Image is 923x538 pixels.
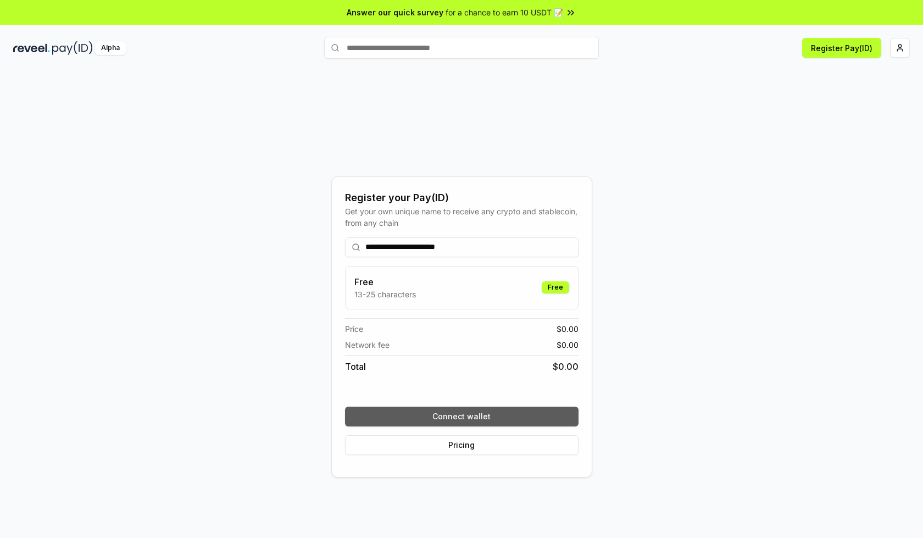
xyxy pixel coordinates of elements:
button: Connect wallet [345,407,579,426]
img: reveel_dark [13,41,50,55]
div: Get your own unique name to receive any crypto and stablecoin, from any chain [345,206,579,229]
img: pay_id [52,41,93,55]
button: Register Pay(ID) [802,38,881,58]
span: $ 0.00 [553,360,579,373]
h3: Free [354,275,416,289]
span: for a chance to earn 10 USDT 📝 [446,7,563,18]
p: 13-25 characters [354,289,416,300]
span: Total [345,360,366,373]
div: Free [542,281,569,293]
div: Register your Pay(ID) [345,190,579,206]
span: $ 0.00 [557,323,579,335]
span: Answer our quick survey [347,7,443,18]
button: Pricing [345,435,579,455]
span: Price [345,323,363,335]
span: $ 0.00 [557,339,579,351]
div: Alpha [95,41,126,55]
span: Network fee [345,339,390,351]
